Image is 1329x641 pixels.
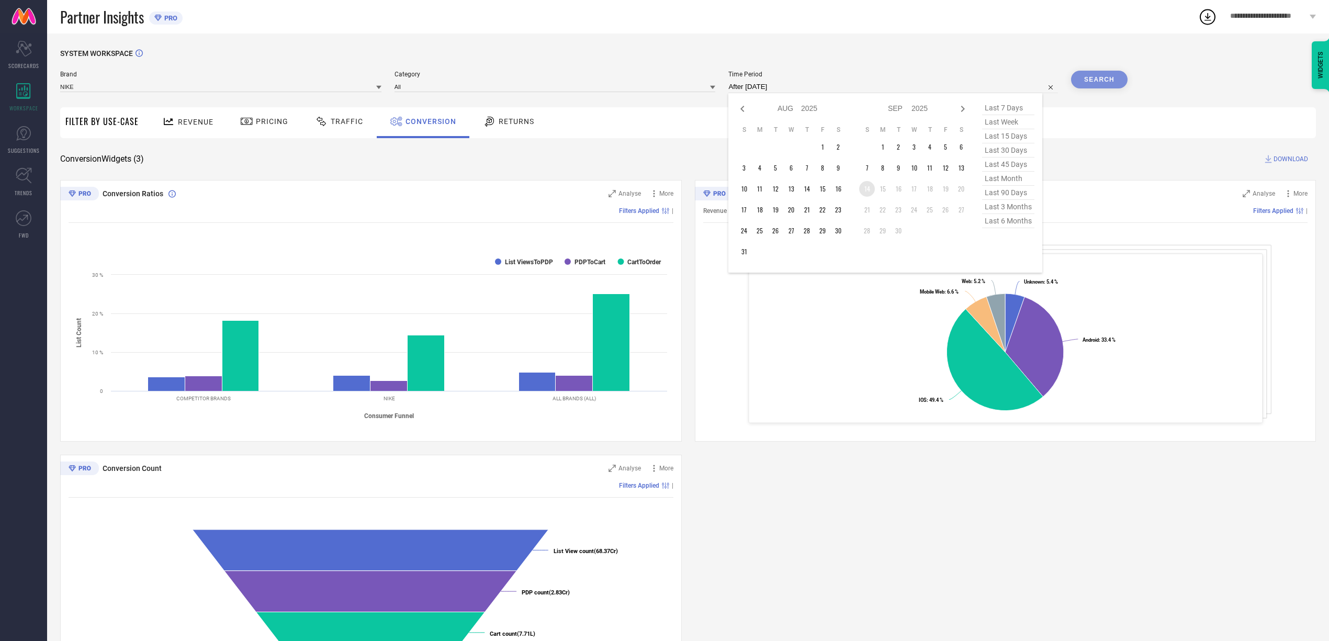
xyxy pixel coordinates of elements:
[768,223,783,239] td: Tue Aug 26 2025
[859,160,875,176] td: Sun Sep 07 2025
[92,350,103,355] text: 10 %
[659,190,673,197] span: More
[1243,190,1250,197] svg: Zoom
[490,631,535,637] text: (7.71L)
[815,139,830,155] td: Fri Aug 01 2025
[1023,279,1043,285] tspan: Unknown
[875,202,891,218] td: Mon Sep 22 2025
[815,160,830,176] td: Fri Aug 08 2025
[736,126,752,134] th: Sunday
[891,223,906,239] td: Tue Sep 30 2025
[982,186,1034,200] span: last 90 days
[176,396,231,401] text: COMPETITOR BRANDS
[922,139,938,155] td: Thu Sep 04 2025
[859,223,875,239] td: Sun Sep 28 2025
[1083,337,1099,343] tspan: Android
[830,181,846,197] td: Sat Aug 16 2025
[752,223,768,239] td: Mon Aug 25 2025
[627,258,661,266] text: CartToOrder
[752,181,768,197] td: Mon Aug 11 2025
[922,181,938,197] td: Thu Sep 18 2025
[768,160,783,176] td: Tue Aug 05 2025
[815,126,830,134] th: Friday
[891,126,906,134] th: Tuesday
[891,181,906,197] td: Tue Sep 16 2025
[672,207,673,215] span: |
[982,101,1034,115] span: last 7 days
[60,462,99,477] div: Premium
[1083,337,1116,343] text: : 33.4 %
[1293,190,1308,197] span: More
[1198,7,1217,26] div: Open download list
[875,126,891,134] th: Monday
[830,223,846,239] td: Sat Aug 30 2025
[982,158,1034,172] span: last 45 days
[505,258,553,266] text: List ViewsToPDP
[65,115,139,128] span: Filter By Use-Case
[60,154,144,164] span: Conversion Widgets ( 3 )
[618,465,641,472] span: Analyse
[752,160,768,176] td: Mon Aug 04 2025
[554,548,618,555] text: (68.37Cr)
[406,117,456,126] span: Conversion
[799,202,815,218] td: Thu Aug 21 2025
[830,202,846,218] td: Sat Aug 23 2025
[256,117,288,126] span: Pricing
[728,71,1058,78] span: Time Period
[799,126,815,134] th: Thursday
[906,181,922,197] td: Wed Sep 17 2025
[875,223,891,239] td: Mon Sep 29 2025
[953,202,969,218] td: Sat Sep 27 2025
[618,190,641,197] span: Analyse
[609,465,616,472] svg: Zoom
[768,202,783,218] td: Tue Aug 19 2025
[859,202,875,218] td: Sun Sep 21 2025
[906,126,922,134] th: Wednesday
[891,139,906,155] td: Tue Sep 02 2025
[815,202,830,218] td: Fri Aug 22 2025
[783,223,799,239] td: Wed Aug 27 2025
[103,464,162,473] span: Conversion Count
[830,160,846,176] td: Sat Aug 09 2025
[92,311,103,317] text: 20 %
[736,181,752,197] td: Sun Aug 10 2025
[922,202,938,218] td: Thu Sep 25 2025
[619,207,659,215] span: Filters Applied
[783,181,799,197] td: Wed Aug 13 2025
[891,202,906,218] td: Tue Sep 23 2025
[956,103,969,115] div: Next month
[982,172,1034,186] span: last month
[938,139,953,155] td: Fri Sep 05 2025
[659,465,673,472] span: More
[703,207,754,215] span: Revenue (% share)
[783,160,799,176] td: Wed Aug 06 2025
[178,118,213,126] span: Revenue
[783,126,799,134] th: Wednesday
[982,200,1034,214] span: last 3 months
[938,126,953,134] th: Friday
[830,139,846,155] td: Sat Aug 02 2025
[875,160,891,176] td: Mon Sep 08 2025
[919,397,943,403] text: : 49.4 %
[92,272,103,278] text: 30 %
[799,160,815,176] td: Thu Aug 07 2025
[875,181,891,197] td: Mon Sep 15 2025
[575,258,605,266] text: PDPToCart
[331,117,363,126] span: Traffic
[953,126,969,134] th: Saturday
[768,126,783,134] th: Tuesday
[695,187,734,203] div: Premium
[919,289,958,295] text: : 6.6 %
[953,181,969,197] td: Sat Sep 20 2025
[859,126,875,134] th: Sunday
[15,189,32,197] span: TRENDS
[384,396,395,401] text: NIKE
[672,482,673,489] span: |
[1023,279,1057,285] text: : 5.4 %
[961,278,971,284] tspan: Web
[982,129,1034,143] span: last 15 days
[768,181,783,197] td: Tue Aug 12 2025
[736,202,752,218] td: Sun Aug 17 2025
[1274,154,1308,164] span: DOWNLOAD
[919,397,927,403] tspan: IOS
